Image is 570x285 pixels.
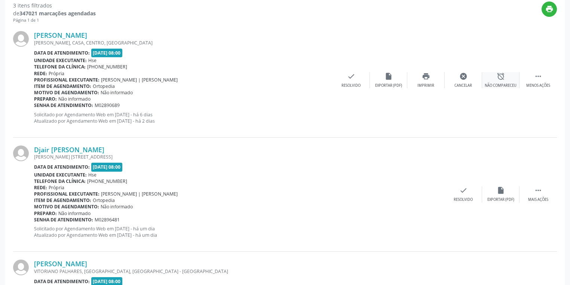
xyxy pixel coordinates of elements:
[34,89,99,96] b: Motivo de agendamento:
[93,83,115,89] span: Ortopedia
[101,77,178,83] span: [PERSON_NAME] | [PERSON_NAME]
[34,154,445,160] div: [PERSON_NAME] [STREET_ADDRESS]
[34,217,93,223] b: Senha de atendimento:
[34,50,90,56] b: Data de atendimento:
[422,72,430,80] i: print
[34,83,91,89] b: Item de agendamento:
[91,163,123,171] span: [DATE] 08:00
[34,210,57,217] b: Preparo:
[34,111,332,124] p: Solicitado por Agendamento Web em [DATE] - há 6 dias Atualizado por Agendamento Web em [DATE] - h...
[58,210,91,217] span: Não informado
[34,197,91,203] b: Item de agendamento:
[88,172,96,178] span: Hse
[34,57,87,64] b: Unidade executante:
[34,64,86,70] b: Telefone da clínica:
[34,40,332,46] div: [PERSON_NAME], CASA, CENTRO, [GEOGRAPHIC_DATA]
[34,164,90,170] b: Data de atendimento:
[49,184,64,191] span: Própria
[34,260,87,268] a: [PERSON_NAME]
[101,89,133,96] span: Não informado
[13,31,29,47] img: img
[13,145,29,161] img: img
[13,1,96,9] div: 3 itens filtrados
[459,186,468,194] i: check
[49,70,64,77] span: Própria
[34,70,47,77] b: Rede:
[341,83,361,88] div: Resolvido
[454,83,472,88] div: Cancelar
[101,191,178,197] span: [PERSON_NAME] | [PERSON_NAME]
[485,83,517,88] div: Não compareceu
[417,83,434,88] div: Imprimir
[34,191,99,197] b: Profissional executante:
[542,1,557,17] button: print
[34,145,104,154] a: Djair [PERSON_NAME]
[545,5,554,13] i: print
[528,197,548,202] div: Mais ações
[526,83,550,88] div: Menos ações
[347,72,355,80] i: check
[87,178,127,184] span: [PHONE_NUMBER]
[13,17,96,24] div: Página 1 de 1
[95,217,120,223] span: M02896481
[95,102,120,108] span: M02890689
[454,197,473,202] div: Resolvido
[34,268,445,275] div: VITORIANO PALHARES, [GEOGRAPHIC_DATA], [GEOGRAPHIC_DATA] - [GEOGRAPHIC_DATA]
[34,178,86,184] b: Telefone da clínica:
[93,197,115,203] span: Ortopedia
[34,172,87,178] b: Unidade executante:
[91,49,123,57] span: [DATE] 08:00
[13,260,29,275] img: img
[487,197,514,202] div: Exportar (PDF)
[384,72,393,80] i: insert_drive_file
[459,72,468,80] i: cancel
[34,278,90,285] b: Data de atendimento:
[375,83,402,88] div: Exportar (PDF)
[101,203,133,210] span: Não informado
[88,57,96,64] span: Hse
[497,186,505,194] i: insert_drive_file
[497,72,505,80] i: alarm_off
[34,102,93,108] b: Senha de atendimento:
[534,186,542,194] i: 
[13,9,96,17] div: de
[87,64,127,70] span: [PHONE_NUMBER]
[34,31,87,39] a: [PERSON_NAME]
[534,72,542,80] i: 
[34,96,57,102] b: Preparo:
[58,96,91,102] span: Não informado
[34,203,99,210] b: Motivo de agendamento:
[34,77,99,83] b: Profissional executante:
[34,226,445,238] p: Solicitado por Agendamento Web em [DATE] - há um dia Atualizado por Agendamento Web em [DATE] - h...
[34,184,47,191] b: Rede:
[19,10,96,17] strong: 347021 marcações agendadas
